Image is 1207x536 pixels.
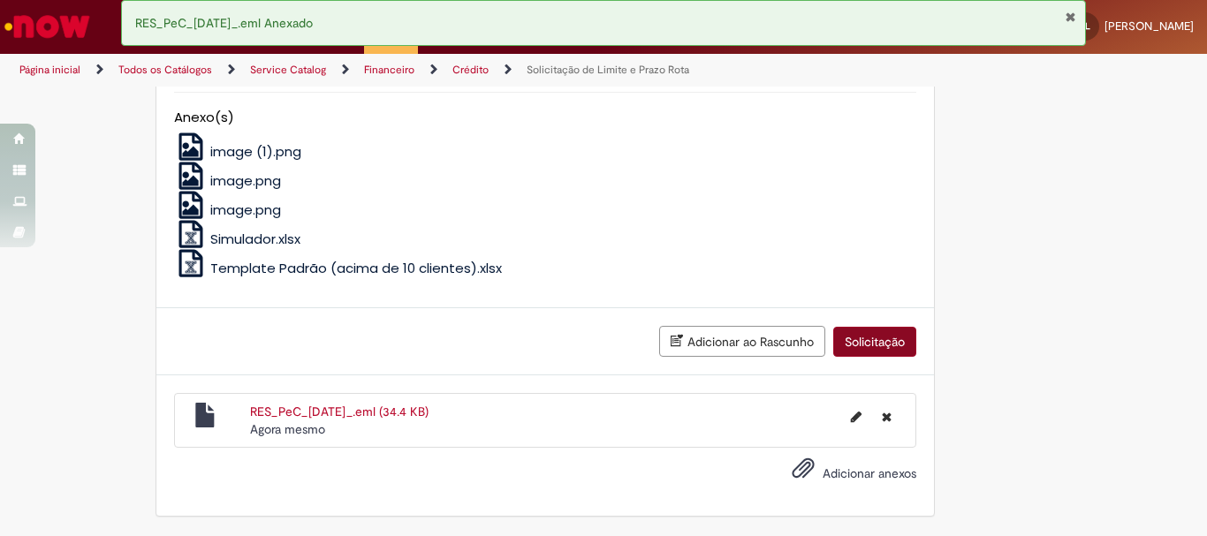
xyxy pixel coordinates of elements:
span: Template Padrão (acima de 10 clientes).xlsx [210,259,502,277]
a: Página inicial [19,63,80,77]
a: Todos os Catálogos [118,63,212,77]
button: Editar nome de arquivo RES_PeC_30-09-25_.eml [840,403,872,431]
a: Simulador.xlsx [174,230,301,248]
button: Fechar Notificação [1065,10,1076,24]
span: Adicionar anexos [823,465,916,481]
button: Excluir RES_PeC_30-09-25_.eml [871,403,902,431]
a: Service Catalog [250,63,326,77]
span: image (1).png [210,142,301,161]
span: image.png [210,200,281,219]
button: Solicitação [833,327,916,357]
button: Adicionar ao Rascunho [659,326,825,357]
a: Crédito [452,63,489,77]
a: RES_PeC_[DATE]_.eml (34.4 KB) [250,404,429,419]
span: [PERSON_NAME] [1105,19,1194,34]
a: Template Padrão (acima de 10 clientes).xlsx [174,259,503,277]
span: image.png [210,171,281,190]
a: Financeiro [364,63,414,77]
h5: Anexo(s) [174,110,916,125]
a: Solicitação de Limite e Prazo Rota [527,63,689,77]
a: image.png [174,200,282,219]
img: ServiceNow [2,9,93,44]
span: Simulador.xlsx [210,230,300,248]
span: Agora mesmo [250,421,325,437]
span: RES_PeC_[DATE]_.eml Anexado [135,15,313,31]
a: image (1).png [174,142,302,161]
button: Adicionar anexos [787,452,819,493]
a: image.png [174,171,282,190]
ul: Trilhas de página [13,54,792,87]
time: 30/09/2025 09:02:54 [250,421,325,437]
